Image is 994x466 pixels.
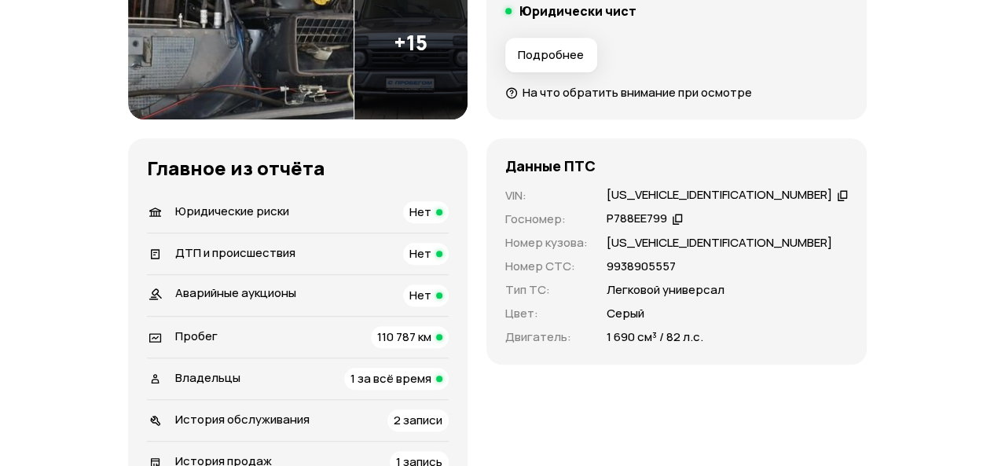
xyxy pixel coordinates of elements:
[350,370,431,387] span: 1 за всё время
[523,84,752,101] span: На что обратить внимание при осмотре
[607,281,724,299] p: Легковой универсал
[505,84,752,101] a: На что обратить внимание при осмотре
[409,245,431,262] span: Нет
[175,203,289,219] span: Юридические риски
[409,287,431,303] span: Нет
[377,328,431,345] span: 110 787 км
[607,305,644,322] p: Серый
[607,258,676,275] p: 9938905557
[505,157,596,174] h4: Данные ПТС
[505,328,588,346] p: Двигатель :
[147,157,449,179] h3: Главное из отчёта
[607,211,667,227] div: Р788ЕЕ799
[175,328,218,344] span: Пробег
[505,281,588,299] p: Тип ТС :
[175,411,310,427] span: История обслуживания
[607,328,703,346] p: 1 690 см³ / 82 л.с.
[505,211,588,228] p: Госномер :
[519,3,636,19] h5: Юридически чист
[394,412,442,428] span: 2 записи
[505,305,588,322] p: Цвет :
[518,47,584,63] span: Подробнее
[505,258,588,275] p: Номер СТС :
[505,187,588,204] p: VIN :
[409,204,431,220] span: Нет
[505,38,597,72] button: Подробнее
[175,244,295,261] span: ДТП и происшествия
[175,369,240,386] span: Владельцы
[175,284,296,301] span: Аварийные аукционы
[607,234,832,251] p: [US_VEHICLE_IDENTIFICATION_NUMBER]
[505,234,588,251] p: Номер кузова :
[607,187,832,204] div: [US_VEHICLE_IDENTIFICATION_NUMBER]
